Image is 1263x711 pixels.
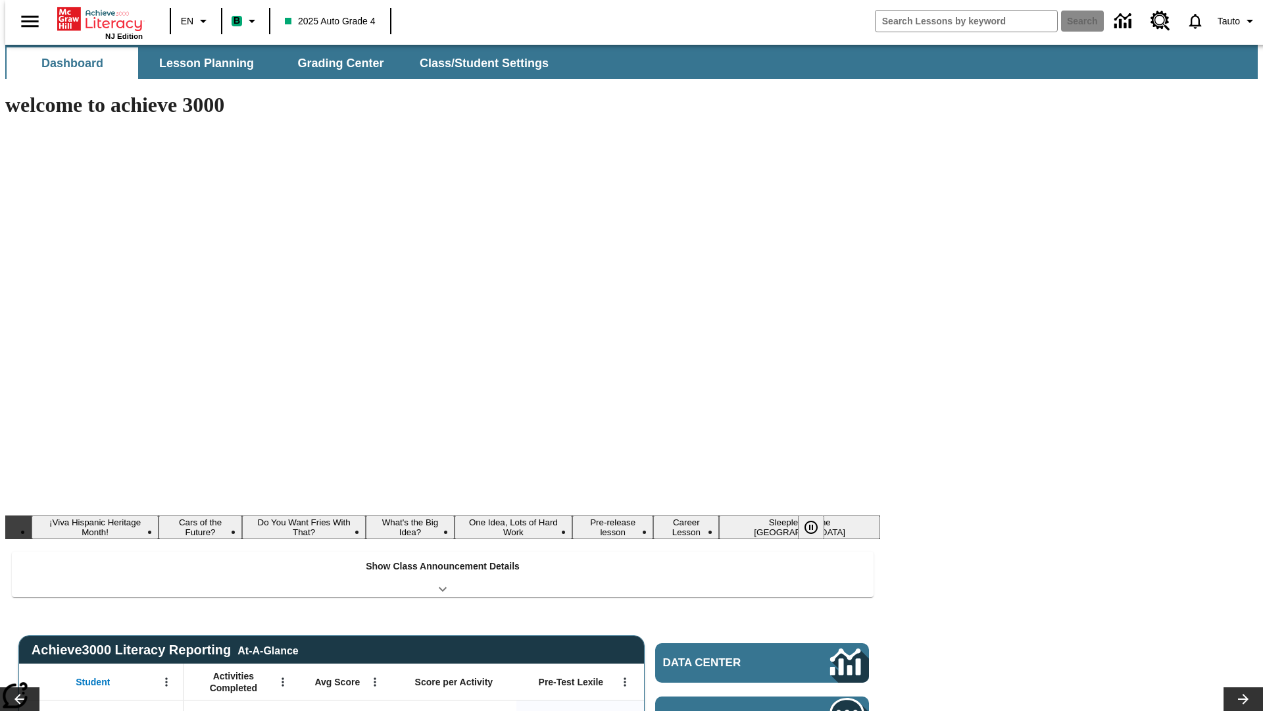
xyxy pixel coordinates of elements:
button: Open Menu [365,672,385,692]
span: NJ Edition [105,32,143,40]
div: Pause [798,515,837,539]
button: Slide 7 Career Lesson [653,515,719,539]
button: Boost Class color is mint green. Change class color [226,9,265,33]
a: Data Center [1106,3,1143,39]
button: Lesson carousel, Next [1224,687,1263,711]
button: Slide 4 What's the Big Idea? [366,515,454,539]
button: Slide 5 One Idea, Lots of Hard Work [455,515,573,539]
a: Data Center [655,643,869,683]
button: Slide 8 Sleepless in the Animal Kingdom [719,515,880,539]
button: Profile/Settings [1212,9,1263,33]
input: search field [876,11,1057,32]
button: Open side menu [11,2,49,41]
a: Notifications [1178,4,1212,38]
span: Data Center [663,656,786,670]
button: Slide 3 Do You Want Fries With That? [242,515,366,539]
button: Open Menu [615,672,635,692]
p: Show Class Announcement Details [366,560,520,573]
div: At-A-Glance [237,643,298,657]
button: Lesson Planning [141,47,272,79]
span: Tauto [1218,14,1240,28]
button: Slide 6 Pre-release lesson [572,515,653,539]
a: Resource Center, Will open in new tab [1143,3,1178,39]
button: Grading Center [275,47,407,79]
button: Dashboard [7,47,138,79]
button: Pause [798,515,824,539]
h1: welcome to achieve 3000 [5,93,880,117]
button: Slide 2 Cars of the Future? [159,515,242,539]
div: Home [57,5,143,40]
span: Avg Score [314,676,360,688]
div: SubNavbar [5,45,1258,79]
button: Open Menu [157,672,176,692]
span: Activities Completed [190,670,277,694]
span: Student [76,676,110,688]
span: 2025 Auto Grade 4 [285,14,376,28]
div: SubNavbar [5,47,560,79]
button: Open Menu [273,672,293,692]
div: Show Class Announcement Details [12,552,874,597]
span: Pre-Test Lexile [539,676,604,688]
span: EN [181,14,193,28]
span: Score per Activity [415,676,493,688]
a: Home [57,6,143,32]
button: Language: EN, Select a language [175,9,217,33]
button: Slide 1 ¡Viva Hispanic Heritage Month! [32,515,159,539]
span: B [234,13,240,29]
button: Class/Student Settings [409,47,559,79]
span: Achieve3000 Literacy Reporting [32,643,299,658]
